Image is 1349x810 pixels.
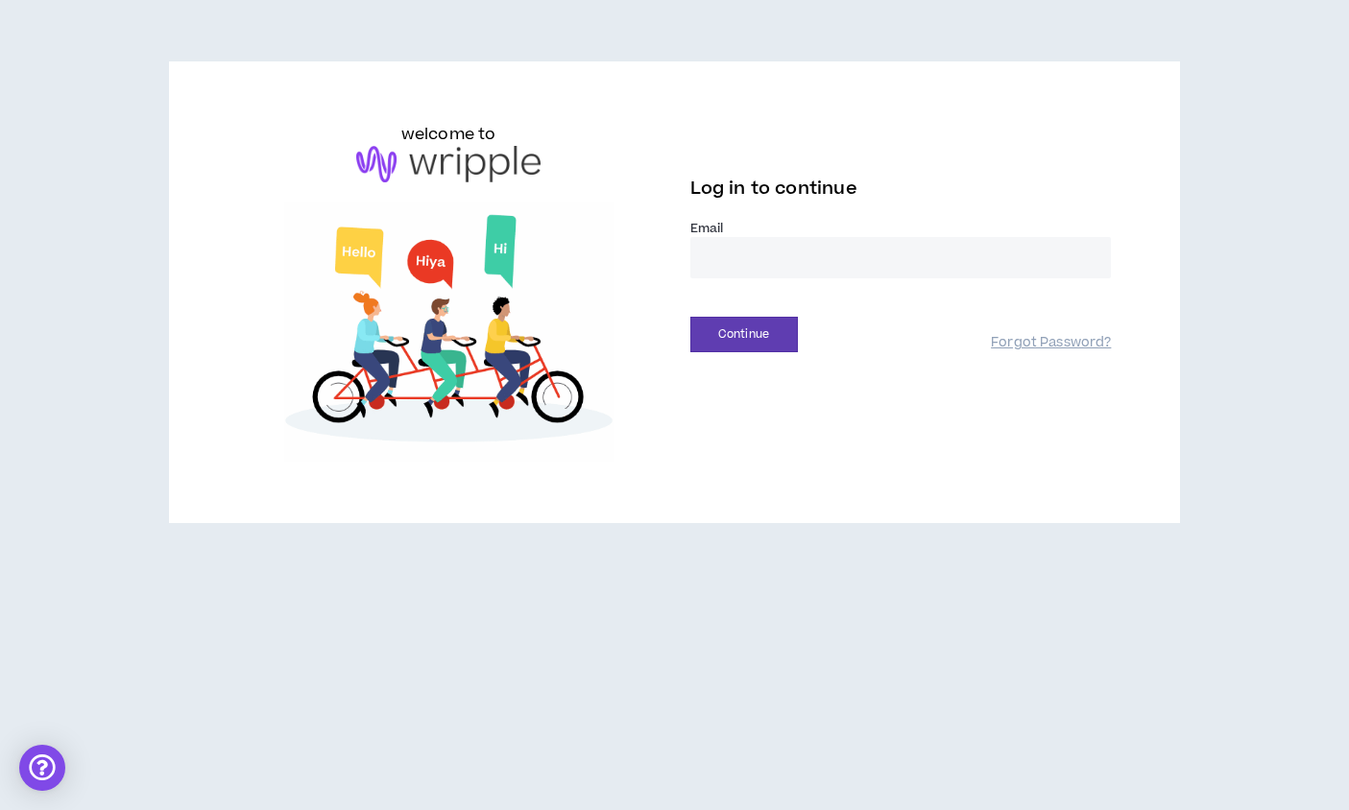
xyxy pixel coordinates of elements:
a: Forgot Password? [991,334,1111,352]
img: logo-brand.png [356,146,541,182]
label: Email [690,220,1112,237]
h6: welcome to [401,123,496,146]
div: Open Intercom Messenger [19,745,65,791]
button: Continue [690,317,798,352]
span: Log in to continue [690,177,857,201]
img: Welcome to Wripple [238,202,660,462]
